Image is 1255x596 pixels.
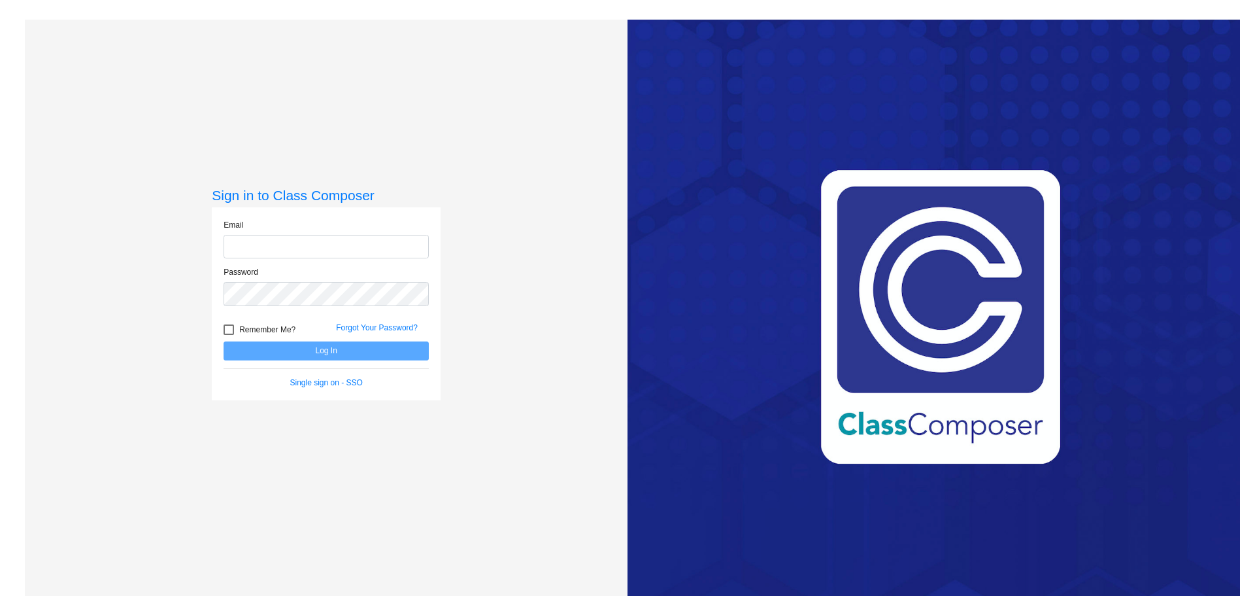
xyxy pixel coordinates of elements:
[290,378,363,387] a: Single sign on - SSO
[336,323,418,332] a: Forgot Your Password?
[224,266,258,278] label: Password
[239,322,295,338] span: Remember Me?
[224,342,429,360] button: Log In
[212,187,441,203] h3: Sign in to Class Composer
[224,219,243,231] label: Email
